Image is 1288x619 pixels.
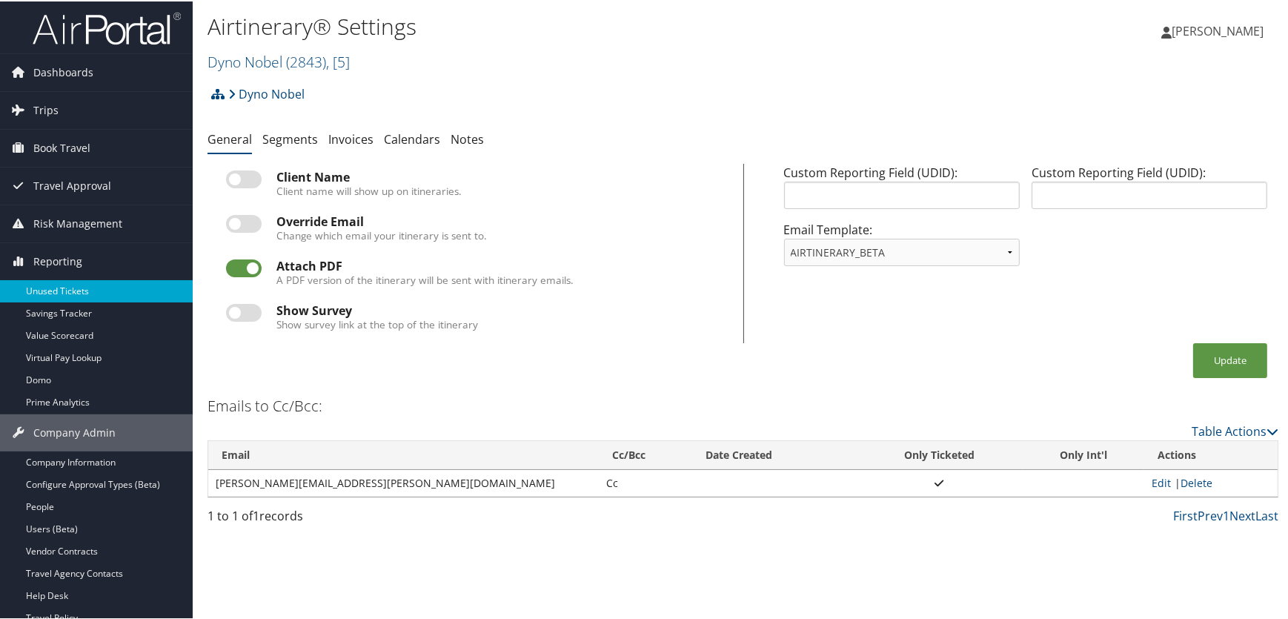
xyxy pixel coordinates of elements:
span: Reporting [33,242,82,279]
div: Custom Reporting Field (UDID): [1026,162,1273,219]
a: [PERSON_NAME] [1161,7,1278,52]
span: [PERSON_NAME] [1172,21,1264,38]
div: Attach PDF [276,258,725,271]
label: A PDF version of the itinerary will be sent with itinerary emails. [276,271,574,286]
a: Dyno Nobel [208,50,350,70]
button: Update [1193,342,1267,377]
div: 1 to 1 of records [208,506,466,531]
label: Show survey link at the top of the itinerary [276,316,478,331]
a: 1 [1223,506,1229,523]
label: Client name will show up on itineraries. [276,182,462,197]
div: Custom Reporting Field (UDID): [778,162,1026,219]
span: Book Travel [33,128,90,165]
span: Risk Management [33,204,122,241]
a: Notes [451,130,484,146]
label: Change which email your itinerary is sent to. [276,227,487,242]
span: 1 [253,506,259,523]
a: General [208,130,252,146]
img: airportal-logo.png [33,10,181,44]
a: First [1173,506,1198,523]
a: Last [1255,506,1278,523]
td: Cc [599,469,692,495]
th: Cc/Bcc: activate to sort column ascending [599,440,692,469]
td: [PERSON_NAME][EMAIL_ADDRESS][PERSON_NAME][DOMAIN_NAME] [208,469,599,495]
th: Email: activate to sort column ascending [208,440,599,469]
span: Travel Approval [33,166,111,203]
a: Dyno Nobel [228,78,305,107]
a: Delete [1181,474,1212,489]
span: , [ 5 ] [326,50,350,70]
div: Show Survey [276,302,725,316]
a: Next [1229,506,1255,523]
a: Edit [1152,474,1171,489]
span: ( 2843 ) [286,50,326,70]
a: Calendars [384,130,440,146]
h3: Emails to Cc/Bcc: [208,394,322,415]
a: Prev [1198,506,1223,523]
div: Client Name [276,169,725,182]
a: Segments [262,130,318,146]
th: Actions [1144,440,1278,469]
th: Date Created: activate to sort column ascending [692,440,855,469]
span: Trips [33,90,59,128]
div: Override Email [276,213,725,227]
h1: Airtinerary® Settings [208,10,921,41]
th: Only Int'l: activate to sort column ascending [1023,440,1144,469]
span: Dashboards [33,53,93,90]
th: Only Ticketed: activate to sort column ascending [855,440,1023,469]
a: Table Actions [1192,422,1278,438]
a: Invoices [328,130,374,146]
span: Company Admin [33,413,116,450]
div: Email Template: [778,219,1026,277]
td: | [1144,469,1278,495]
